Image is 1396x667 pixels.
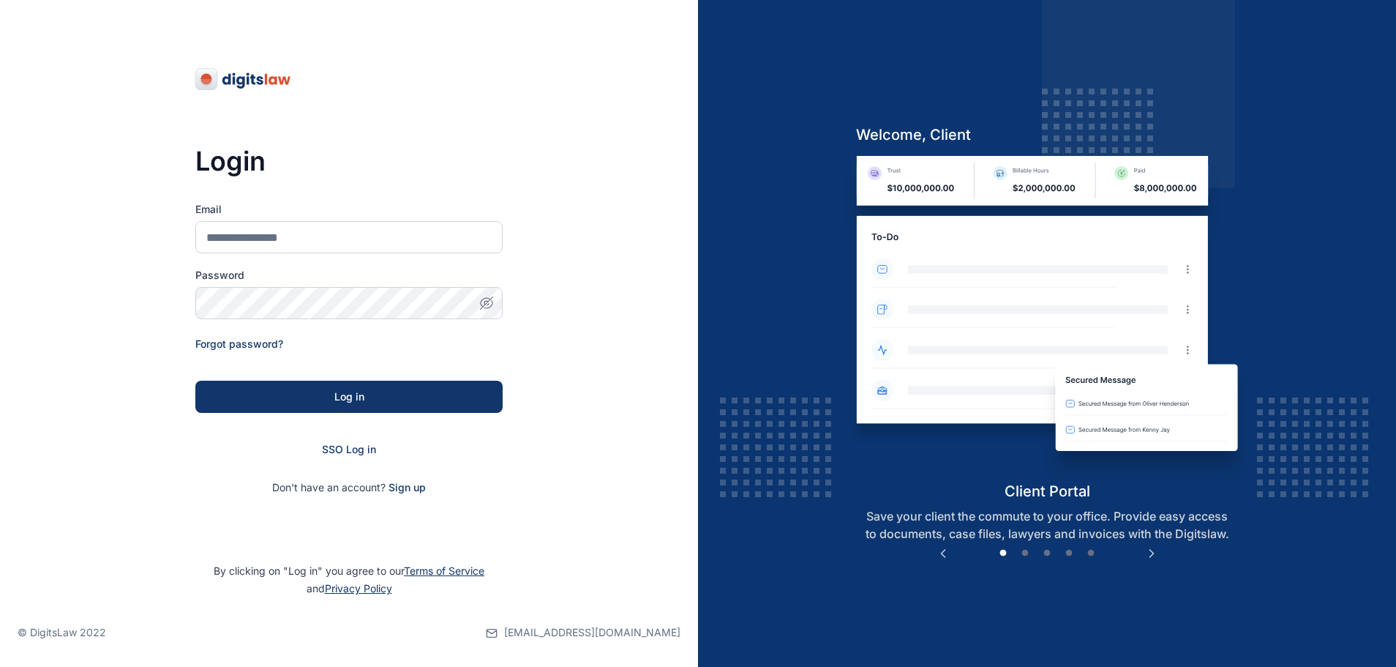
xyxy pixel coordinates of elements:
h3: Login [195,146,503,176]
p: © DigitsLaw 2022 [18,625,106,640]
a: Privacy Policy [325,582,392,595]
button: 2 [1018,546,1032,561]
a: Sign up [389,481,426,493]
a: Forgot password? [195,338,283,350]
button: Next [1144,546,1159,561]
button: Log in [195,381,503,413]
button: Previous [936,546,950,561]
p: Don't have an account? [195,480,503,495]
label: Email [195,202,503,217]
img: client-portal [844,156,1250,480]
button: 5 [1084,546,1098,561]
div: Log in [219,390,479,404]
h5: welcome, client [844,124,1250,145]
span: and [307,582,392,595]
button: 3 [1040,546,1054,561]
a: Terms of Service [404,564,484,577]
img: digitslaw-logo [195,67,292,91]
p: Save your client the commute to your office. Provide easy access to documents, case files, lawyer... [844,507,1250,543]
span: Sign up [389,480,426,495]
label: Password [195,268,503,283]
button: 1 [996,546,1010,561]
a: SSO Log in [322,443,376,455]
span: [EMAIL_ADDRESS][DOMAIN_NAME] [504,625,680,640]
h5: client portal [844,481,1250,502]
button: 4 [1062,546,1076,561]
p: By clicking on "Log in" you agree to our [18,562,680,597]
